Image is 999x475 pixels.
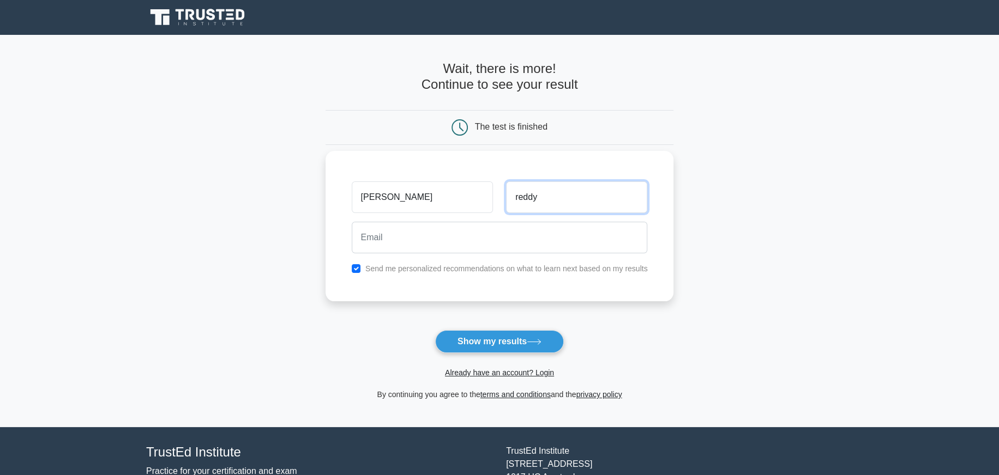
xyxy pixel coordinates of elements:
[624,191,637,204] keeper-lock: Open Keeper Popup
[352,181,493,213] input: First name
[475,122,547,131] div: The test is finished
[319,388,681,401] div: By continuing you agree to the and the
[576,390,622,399] a: privacy policy
[326,61,674,93] h4: Wait, there is more! Continue to see your result
[365,264,648,273] label: Send me personalized recommendations on what to learn next based on my results
[624,232,637,245] keeper-lock: Open Keeper Popup
[435,330,564,353] button: Show my results
[480,390,551,399] a: terms and conditions
[352,222,648,253] input: Email
[445,368,554,377] a: Already have an account? Login
[146,444,493,460] h4: TrustEd Institute
[506,181,647,213] input: Last name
